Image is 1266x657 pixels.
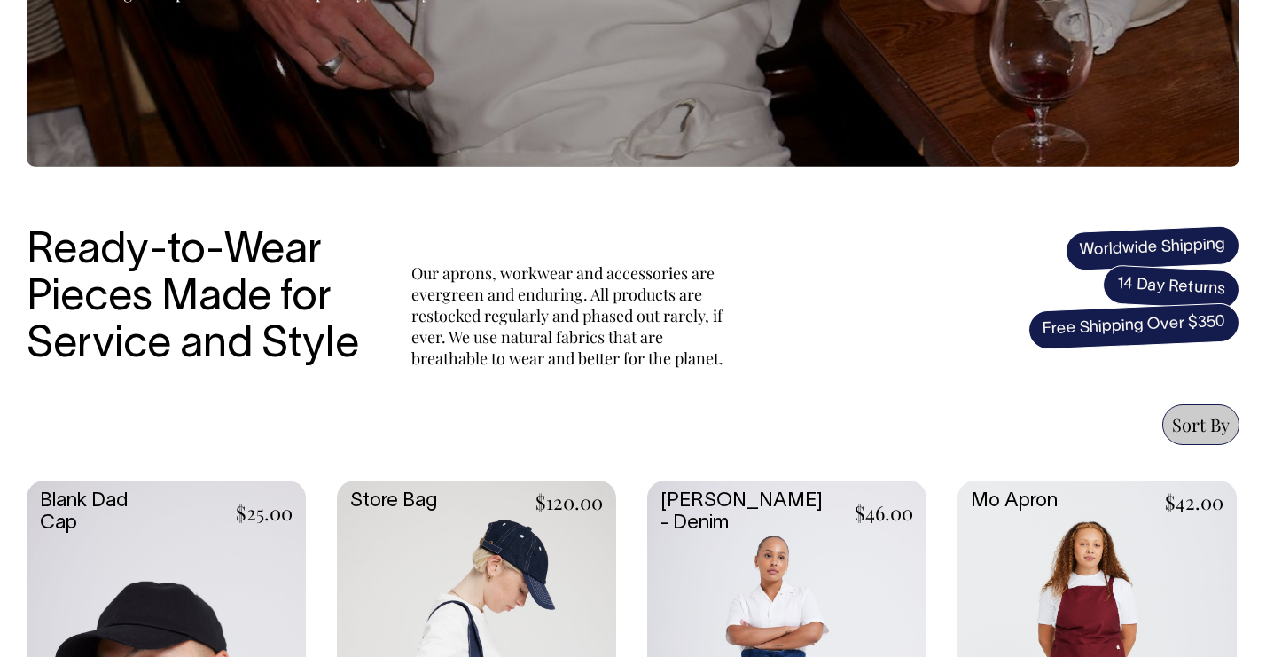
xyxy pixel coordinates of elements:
span: 14 Day Returns [1102,264,1240,310]
span: Sort By [1172,412,1230,436]
p: Our aprons, workwear and accessories are evergreen and enduring. All products are restocked regul... [411,262,731,369]
span: Worldwide Shipping [1065,225,1240,271]
h3: Ready-to-Wear Pieces Made for Service and Style [27,229,372,369]
span: Free Shipping Over $350 [1028,302,1240,350]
